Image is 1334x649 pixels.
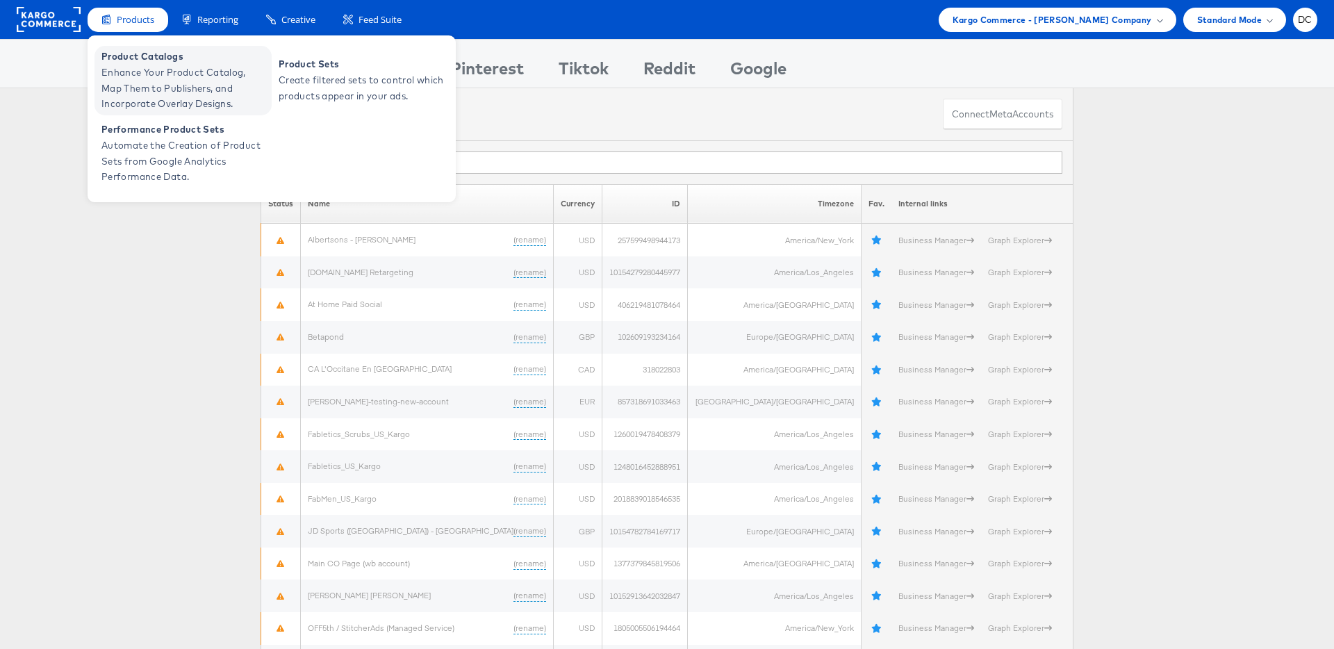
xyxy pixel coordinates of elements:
[602,483,688,516] td: 2018839018546535
[308,558,410,568] a: Main CO Page (wb account)
[308,267,413,277] a: [DOMAIN_NAME] Retargeting
[602,612,688,645] td: 1805005506194464
[988,591,1052,601] a: Graph Explorer
[688,515,861,548] td: Europe/[GEOGRAPHIC_DATA]
[688,224,861,256] td: America/New_York
[602,548,688,580] td: 1377379845819506
[898,364,974,375] a: Business Manager
[898,267,974,277] a: Business Manager
[898,429,974,439] a: Business Manager
[898,331,974,342] a: Business Manager
[101,122,268,138] span: Performance Product Sets
[554,515,602,548] td: GBP
[988,461,1052,472] a: Graph Explorer
[898,623,974,633] a: Business Manager
[308,525,513,536] a: JD Sports ([GEOGRAPHIC_DATA]) - [GEOGRAPHIC_DATA]
[602,450,688,483] td: 1248016452888951
[988,558,1052,568] a: Graph Explorer
[988,396,1052,406] a: Graph Explorer
[898,396,974,406] a: Business Manager
[513,623,546,634] a: (rename)
[101,65,268,112] span: Enhance Your Product Catalog, Map Them to Publishers, and Incorporate Overlay Designs.
[1197,13,1262,27] span: Standard Mode
[281,13,315,26] span: Creative
[988,429,1052,439] a: Graph Explorer
[554,224,602,256] td: USD
[513,493,546,505] a: (rename)
[272,46,449,115] a: Product Sets Create filtered sets to control which products appear in your ads.
[308,623,454,633] a: OFF5th / StitcherAds (Managed Service)
[450,56,524,88] div: Pinterest
[308,234,415,245] a: Albertsons - [PERSON_NAME]
[602,321,688,354] td: 102609193234164
[308,590,431,600] a: [PERSON_NAME] [PERSON_NAME]
[688,580,861,612] td: America/Los_Angeles
[988,623,1052,633] a: Graph Explorer
[554,321,602,354] td: GBP
[898,299,974,310] a: Business Manager
[513,234,546,246] a: (rename)
[602,580,688,612] td: 10152913642032847
[554,184,602,224] th: Currency
[898,493,974,504] a: Business Manager
[513,267,546,279] a: (rename)
[308,331,344,342] a: Betapond
[261,184,301,224] th: Status
[554,256,602,289] td: USD
[554,386,602,418] td: EUR
[988,331,1052,342] a: Graph Explorer
[898,591,974,601] a: Business Manager
[988,364,1052,375] a: Graph Explorer
[279,72,445,104] span: Create filtered sets to control which products appear in your ads.
[602,256,688,289] td: 10154279280445977
[359,13,402,26] span: Feed Suite
[513,590,546,602] a: (rename)
[554,612,602,645] td: USD
[279,56,445,72] span: Product Sets
[554,418,602,451] td: USD
[688,548,861,580] td: America/[GEOGRAPHIC_DATA]
[602,386,688,418] td: 857318691033463
[989,108,1012,121] span: meta
[308,363,452,374] a: CA L'Occitane En [GEOGRAPHIC_DATA]
[898,526,974,536] a: Business Manager
[898,235,974,245] a: Business Manager
[554,354,602,386] td: CAD
[688,418,861,451] td: America/Los_Angeles
[688,612,861,645] td: America/New_York
[602,288,688,321] td: 406219481078464
[953,13,1152,27] span: Kargo Commerce - [PERSON_NAME] Company
[554,580,602,612] td: USD
[308,299,382,309] a: At Home Paid Social
[94,119,272,188] a: Performance Product Sets Automate the Creation of Product Sets from Google Analytics Performance ...
[101,138,268,185] span: Automate the Creation of Product Sets from Google Analytics Performance Data.
[988,299,1052,310] a: Graph Explorer
[898,558,974,568] a: Business Manager
[943,99,1062,130] button: ConnectmetaAccounts
[308,396,449,406] a: [PERSON_NAME]-testing-new-account
[308,429,410,439] a: Fabletics_Scrubs_US_Kargo
[554,450,602,483] td: USD
[554,548,602,580] td: USD
[688,354,861,386] td: America/[GEOGRAPHIC_DATA]
[513,525,546,537] a: (rename)
[988,235,1052,245] a: Graph Explorer
[513,461,546,473] a: (rename)
[559,56,609,88] div: Tiktok
[730,56,787,88] div: Google
[513,331,546,343] a: (rename)
[643,56,695,88] div: Reddit
[197,13,238,26] span: Reporting
[688,288,861,321] td: America/[GEOGRAPHIC_DATA]
[688,256,861,289] td: America/Los_Angeles
[513,299,546,311] a: (rename)
[988,526,1052,536] a: Graph Explorer
[301,184,554,224] th: Name
[688,483,861,516] td: America/Los_Angeles
[513,363,546,375] a: (rename)
[363,151,1062,174] input: Filter
[554,483,602,516] td: USD
[308,493,377,504] a: FabMen_US_Kargo
[898,461,974,472] a: Business Manager
[602,515,688,548] td: 10154782784169717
